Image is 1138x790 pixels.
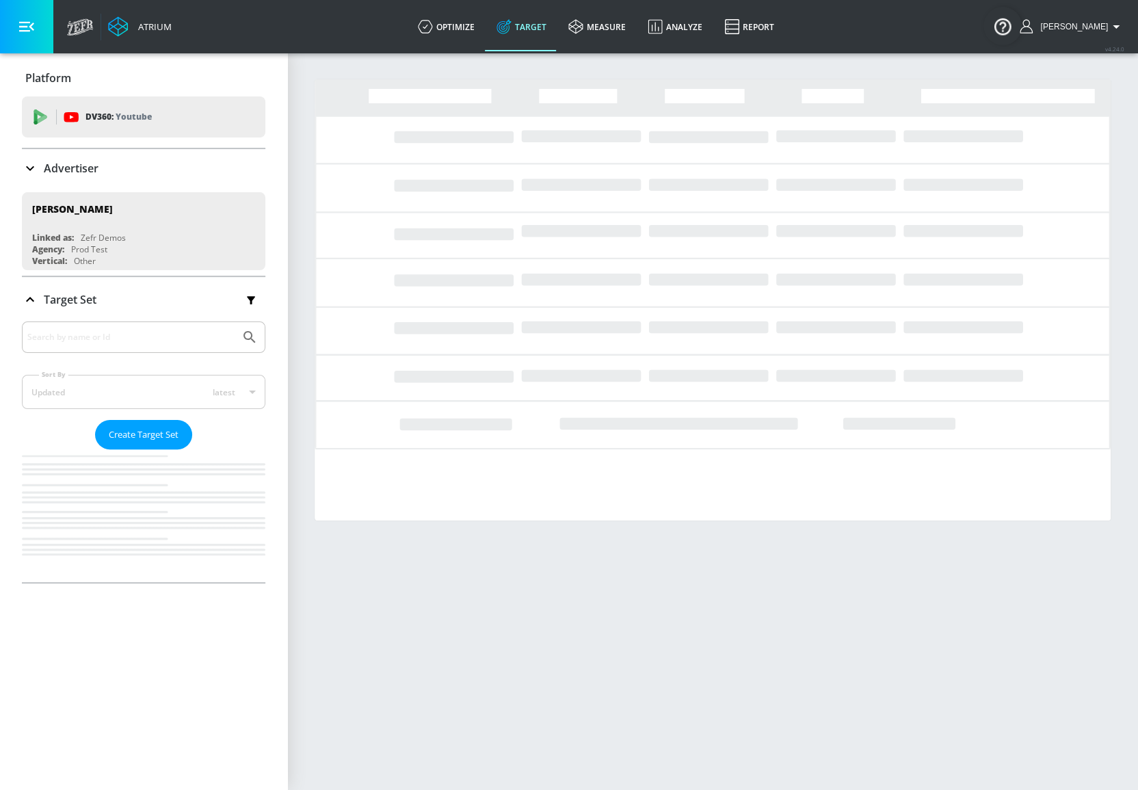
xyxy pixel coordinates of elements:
[44,161,98,176] p: Advertiser
[22,59,265,97] div: Platform
[22,321,265,582] div: Target Set
[133,21,172,33] div: Atrium
[32,255,67,267] div: Vertical:
[22,192,265,270] div: [PERSON_NAME]Linked as:Zefr DemosAgency:Prod TestVertical:Other
[713,2,785,51] a: Report
[486,2,557,51] a: Target
[22,449,265,582] nav: list of Target Set
[1035,22,1108,31] span: login as: justin.nim@zefr.com
[81,232,126,243] div: Zefr Demos
[22,149,265,187] div: Advertiser
[108,16,172,37] a: Atrium
[71,243,107,255] div: Prod Test
[31,386,65,398] div: Updated
[109,427,178,443] span: Create Target Set
[116,109,152,124] p: Youtube
[32,202,113,215] div: [PERSON_NAME]
[95,420,192,449] button: Create Target Set
[27,328,235,346] input: Search by name or Id
[32,232,74,243] div: Linked as:
[213,386,235,398] span: latest
[32,243,64,255] div: Agency:
[85,109,152,124] p: DV360:
[74,255,96,267] div: Other
[637,2,713,51] a: Analyze
[39,370,68,379] label: Sort By
[1020,18,1124,35] button: [PERSON_NAME]
[1105,45,1124,53] span: v 4.24.0
[44,292,96,307] p: Target Set
[22,96,265,137] div: DV360: Youtube
[983,7,1022,45] button: Open Resource Center
[22,277,265,322] div: Target Set
[407,2,486,51] a: optimize
[25,70,71,85] p: Platform
[557,2,637,51] a: measure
